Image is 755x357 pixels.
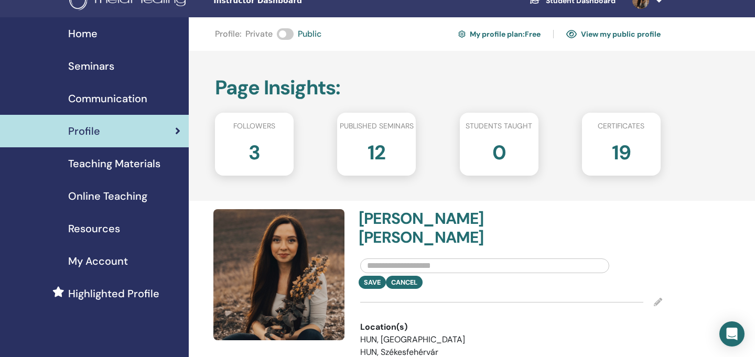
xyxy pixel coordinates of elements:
span: Profile [68,123,100,139]
span: Private [245,28,273,40]
span: Public [298,28,321,40]
h2: 12 [368,136,385,165]
span: Highlighted Profile [68,286,159,301]
span: Students taught [466,121,532,132]
img: eye.svg [566,29,577,39]
h4: [PERSON_NAME] [PERSON_NAME] [359,209,505,247]
span: Seminars [68,58,114,74]
span: My Account [68,253,128,269]
img: default.jpg [213,209,344,340]
h2: 19 [612,136,631,165]
div: Open Intercom Messenger [719,321,745,347]
h2: 0 [492,136,506,165]
span: Online Teaching [68,188,147,204]
span: Published seminars [340,121,414,132]
span: Profile : [215,28,241,40]
span: Certificates [598,121,644,132]
span: Communication [68,91,147,106]
span: Resources [68,221,120,236]
span: Teaching Materials [68,156,160,171]
span: Location(s) [360,321,407,333]
span: Home [68,26,98,41]
a: My profile plan:Free [458,26,541,42]
span: Followers [233,121,275,132]
a: View my public profile [566,26,661,42]
button: Cancel [386,276,423,289]
button: Save [359,276,386,289]
img: cog.svg [458,29,466,39]
h2: Page Insights : [215,76,661,100]
li: HUN, [GEOGRAPHIC_DATA] [360,333,477,346]
h2: 3 [249,136,260,165]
